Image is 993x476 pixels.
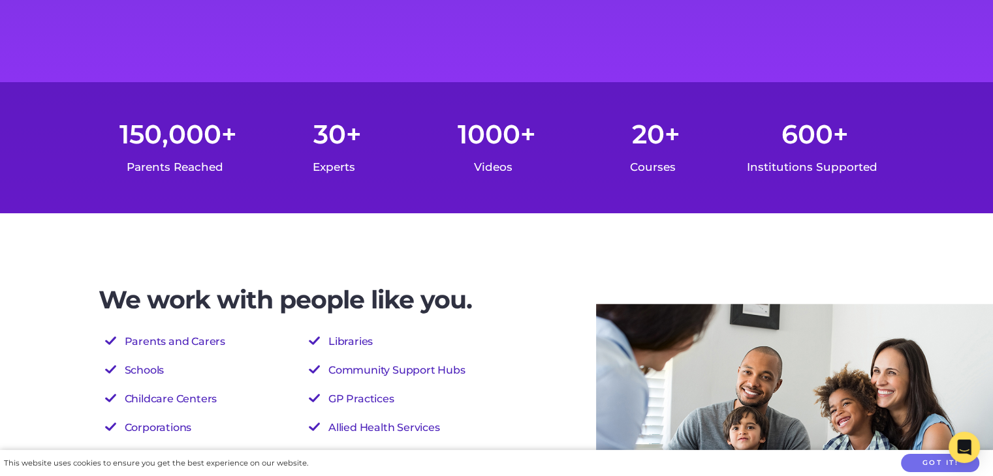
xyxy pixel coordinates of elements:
div: Experts [255,157,414,177]
li: Foster and Adoption Agencies [105,449,287,464]
div: Open Intercom Messenger [949,432,980,463]
div: Parents Reached [95,157,255,177]
div: 600+ [736,115,895,154]
div: Courses [573,157,733,177]
li: Parents and Carers [105,334,287,350]
button: Got it! [901,454,979,473]
li: Allied Health Services [309,420,490,436]
li: Libraries [309,334,490,350]
li: Corporations [105,420,287,436]
li: Community Support Hubs [309,363,490,378]
li: Childcare Centers [105,391,287,407]
div: Institutions Supported [733,157,892,177]
div: 150,000+ [99,115,258,154]
li: GP Practices [309,391,490,407]
div: 1000+ [417,115,576,154]
div: This website uses cookies to ensure you get the best experience on our website. [4,456,308,470]
h2: We work with people like you. [99,285,497,315]
div: Videos [414,157,573,177]
li: Schools [105,363,287,378]
div: 20+ [576,115,736,154]
div: 30+ [258,115,417,154]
